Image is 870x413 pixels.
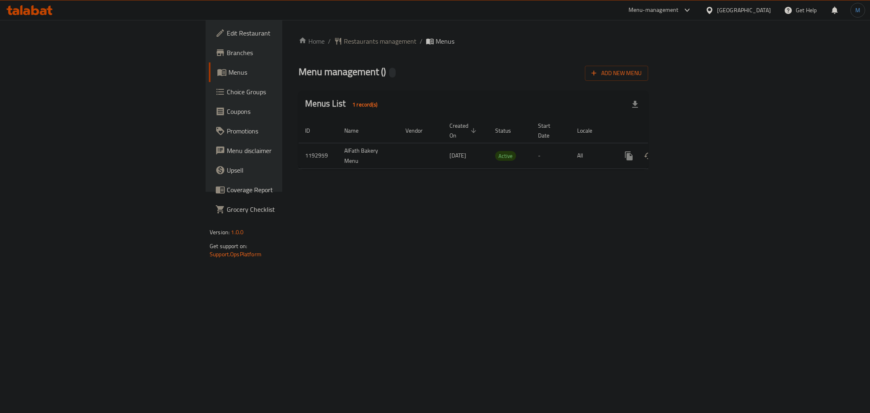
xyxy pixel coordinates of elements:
[577,126,603,135] span: Locale
[613,118,704,143] th: Actions
[585,66,648,81] button: Add New Menu
[436,36,454,46] span: Menus
[334,36,416,46] a: Restaurants management
[405,126,433,135] span: Vendor
[531,143,571,169] td: -
[227,165,344,175] span: Upsell
[227,146,344,155] span: Menu disclaimer
[625,95,645,114] div: Export file
[305,98,382,111] h2: Menus List
[209,180,351,200] a: Coverage Report
[855,6,860,15] span: M
[717,6,771,15] div: [GEOGRAPHIC_DATA]
[209,43,351,62] a: Branches
[591,68,642,78] span: Add New Menu
[227,87,344,97] span: Choice Groups
[210,227,230,238] span: Version:
[305,126,321,135] span: ID
[299,62,386,81] span: Menu management ( )
[210,241,247,251] span: Get support on:
[228,67,344,77] span: Menus
[619,146,639,166] button: more
[209,23,351,43] a: Edit Restaurant
[209,102,351,121] a: Coupons
[209,62,351,82] a: Menus
[299,118,704,169] table: enhanced table
[348,101,382,109] span: 1 record(s)
[227,126,344,136] span: Promotions
[495,126,522,135] span: Status
[209,141,351,160] a: Menu disclaimer
[538,121,561,140] span: Start Date
[227,28,344,38] span: Edit Restaurant
[495,151,516,161] span: Active
[344,36,416,46] span: Restaurants management
[210,249,261,260] a: Support.OpsPlatform
[571,143,613,169] td: All
[420,36,423,46] li: /
[227,204,344,214] span: Grocery Checklist
[209,160,351,180] a: Upsell
[344,126,369,135] span: Name
[299,36,648,46] nav: breadcrumb
[227,48,344,58] span: Branches
[449,121,479,140] span: Created On
[227,107,344,116] span: Coupons
[209,200,351,219] a: Grocery Checklist
[348,98,382,111] div: Total records count
[227,185,344,195] span: Coverage Report
[629,5,679,15] div: Menu-management
[209,121,351,141] a: Promotions
[231,227,244,238] span: 1.0.0
[209,82,351,102] a: Choice Groups
[338,143,399,169] td: AlFath Bakery Menu
[449,150,466,161] span: [DATE]
[639,146,658,166] button: Change Status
